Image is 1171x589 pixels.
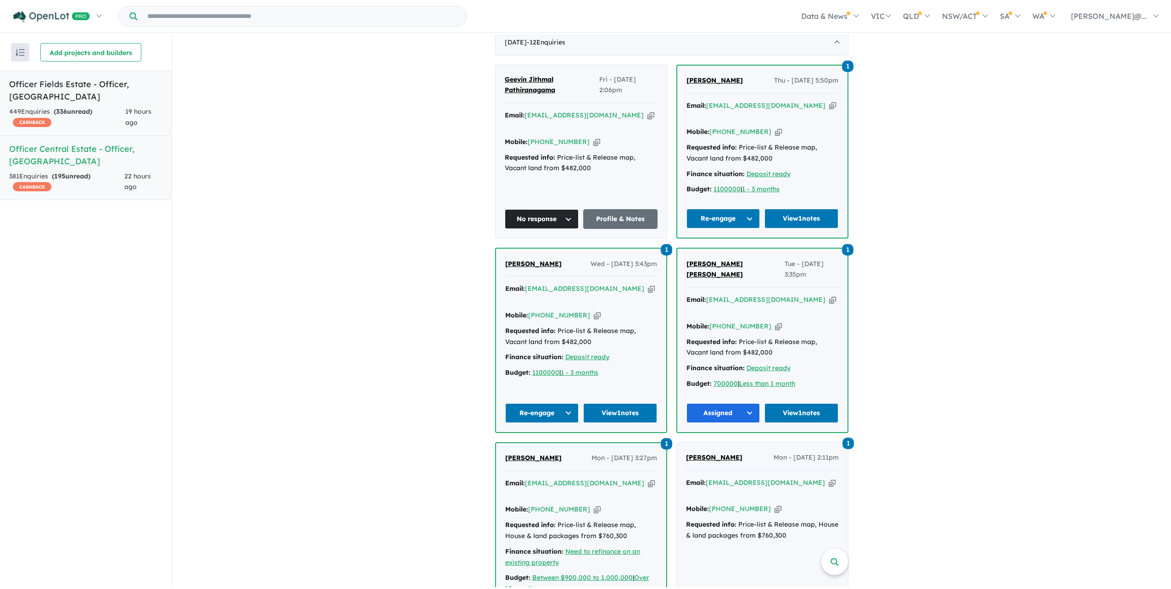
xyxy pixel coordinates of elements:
[647,111,654,120] button: Copy
[591,259,657,270] span: Wed - [DATE] 3:43pm
[661,243,672,255] a: 1
[9,143,162,167] h5: Officer Central Estate - Officer , [GEOGRAPHIC_DATA]
[594,505,601,514] button: Copy
[9,106,125,128] div: 449 Enquir ies
[505,209,579,229] button: No response
[686,76,743,84] span: [PERSON_NAME]
[505,453,562,464] a: [PERSON_NAME]
[648,478,655,488] button: Copy
[686,452,742,463] a: [PERSON_NAME]
[686,142,838,164] div: Price-list & Release map, Vacant land from $482,000
[775,127,782,137] button: Copy
[505,260,562,268] span: [PERSON_NAME]
[706,295,825,304] a: [EMAIL_ADDRESS][DOMAIN_NAME]
[842,243,853,255] a: 1
[527,38,565,46] span: - 12 Enquir ies
[525,284,644,293] a: [EMAIL_ADDRESS][DOMAIN_NAME]
[775,504,781,514] button: Copy
[505,284,525,293] strong: Email:
[9,171,124,193] div: 381 Enquir ies
[40,43,141,61] button: Add projects and builders
[505,479,525,487] strong: Email:
[593,137,600,147] button: Copy
[56,107,67,116] span: 336
[495,30,848,56] div: [DATE]
[686,519,839,541] div: Price-list & Release map, House & land packages from $760,300
[505,153,555,161] strong: Requested info:
[747,364,791,372] a: Deposit ready
[661,438,672,450] span: 1
[686,128,709,136] strong: Mobile:
[505,367,657,378] div: |
[565,353,609,361] a: Deposit ready
[829,478,836,488] button: Copy
[686,209,760,228] button: Re-engage
[599,74,657,96] span: Fri - [DATE] 2:06pm
[528,311,590,319] a: [PHONE_NUMBER]
[532,368,559,377] a: 1100000
[747,170,791,178] u: Deposit ready
[764,403,838,423] a: View1notes
[842,61,853,72] span: 1
[648,284,655,294] button: Copy
[829,295,836,305] button: Copy
[686,259,785,281] a: [PERSON_NAME] [PERSON_NAME]
[686,75,743,86] a: [PERSON_NAME]
[714,379,738,388] a: 700000
[505,547,640,567] a: Need to refinance on an existing property
[16,49,25,56] img: sort.svg
[686,338,737,346] strong: Requested info:
[505,403,579,423] button: Re-engage
[842,438,854,449] span: 1
[706,101,825,110] a: [EMAIL_ADDRESS][DOMAIN_NAME]
[505,152,658,174] div: Price-list & Release map, Vacant land from $482,000
[686,101,706,110] strong: Email:
[583,209,658,229] a: Profile & Notes
[505,353,563,361] strong: Finance situation:
[505,368,530,377] strong: Budget:
[505,326,657,348] div: Price-list & Release map, Vacant land from $482,000
[13,118,51,127] span: CASHBACK
[124,172,151,191] span: 22 hours ago
[524,111,644,119] a: [EMAIL_ADDRESS][DOMAIN_NAME]
[686,170,745,178] strong: Finance situation:
[686,364,745,372] strong: Finance situation:
[709,128,771,136] a: [PHONE_NUMBER]
[686,378,838,389] div: |
[54,107,92,116] strong: ( unread)
[661,244,672,256] span: 1
[686,505,709,513] strong: Mobile:
[532,573,633,582] a: Between $900,000 to 1,000,000
[505,75,555,94] span: Geevin Jithmal Pathiranagama
[13,11,90,22] img: Openlot PRO Logo White
[139,6,465,26] input: Try estate name, suburb, builder or developer
[591,453,657,464] span: Mon - [DATE] 3:27pm
[525,479,644,487] a: [EMAIL_ADDRESS][DOMAIN_NAME]
[764,209,838,228] a: View1notes
[505,547,563,556] strong: Finance situation:
[739,379,795,388] a: Less than 1 month
[52,172,90,180] strong: ( unread)
[686,322,709,330] strong: Mobile:
[686,185,712,193] strong: Budget:
[505,505,528,513] strong: Mobile:
[505,74,600,96] a: Geevin Jithmal Pathiranagama
[842,60,853,72] a: 1
[686,453,742,461] span: [PERSON_NAME]
[505,573,530,582] strong: Budget:
[714,185,741,193] a: 1100000
[583,403,657,423] a: View1notes
[505,138,528,146] strong: Mobile:
[709,322,771,330] a: [PHONE_NUMBER]
[594,311,601,320] button: Copy
[505,327,556,335] strong: Requested info:
[13,182,51,191] span: CASHBACK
